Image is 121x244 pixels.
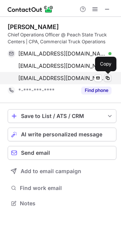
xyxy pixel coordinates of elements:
[8,109,116,123] button: save-profile-one-click
[8,183,116,193] button: Find work email
[21,168,81,174] span: Add to email campaign
[8,198,116,209] button: Notes
[8,128,116,141] button: AI write personalized message
[20,185,113,192] span: Find work email
[21,131,102,138] span: AI write personalized message
[21,113,103,119] div: Save to List / ATS / CRM
[18,50,106,57] span: [EMAIL_ADDRESS][DOMAIN_NAME]
[21,150,50,156] span: Send email
[18,75,106,82] span: [EMAIL_ADDRESS][DOMAIN_NAME]
[8,23,59,31] div: [PERSON_NAME]
[20,200,113,207] span: Notes
[8,164,116,178] button: Add to email campaign
[81,87,111,94] button: Reveal Button
[8,5,53,14] img: ContactOut v5.3.10
[8,31,116,45] div: Chief Operations Officer @ Peach State Truck Centers | CPA, Commercial Truck Operations
[18,62,106,69] span: [EMAIL_ADDRESS][DOMAIN_NAME]
[8,146,116,160] button: Send email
